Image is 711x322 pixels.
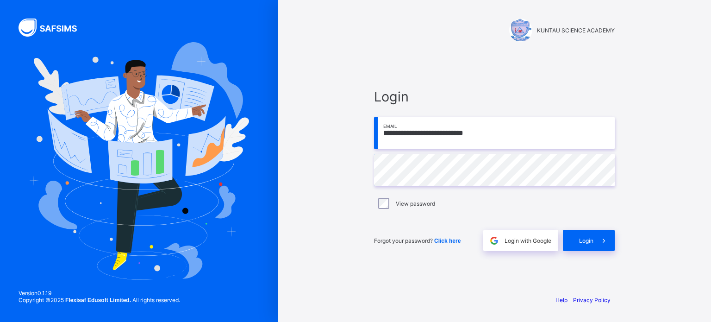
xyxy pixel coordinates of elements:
[19,297,180,303] span: Copyright © 2025 All rights reserved.
[505,237,551,244] span: Login with Google
[374,88,615,105] span: Login
[579,237,593,244] span: Login
[555,297,568,303] a: Help
[396,200,435,207] label: View password
[573,297,611,303] a: Privacy Policy
[489,235,499,246] img: google.396cfc9801f0270233282035f929180a.svg
[65,297,131,303] strong: Flexisaf Edusoft Limited.
[434,237,461,244] a: Click here
[19,19,88,37] img: SAFSIMS Logo
[537,27,615,34] span: KUNTAU SCIENCE ACADEMY
[29,42,249,279] img: Hero Image
[374,237,461,244] span: Forgot your password?
[19,290,180,297] span: Version 0.1.19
